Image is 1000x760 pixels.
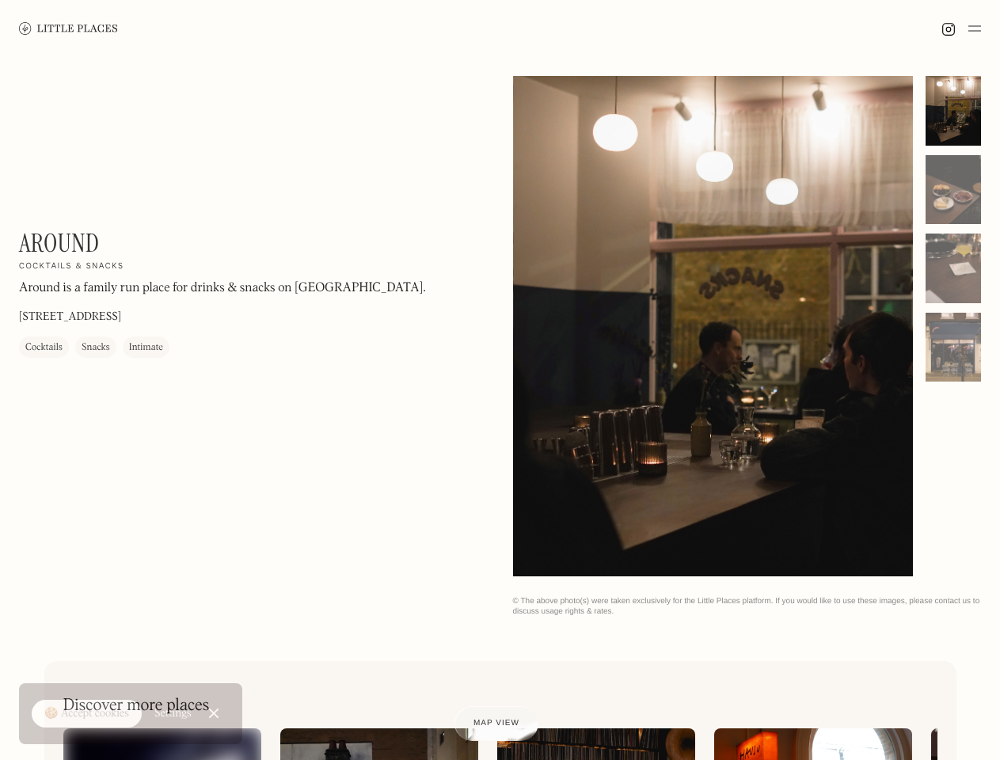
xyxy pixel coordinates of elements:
a: Settings [154,696,192,731]
p: Around is a family run place for drinks & snacks on [GEOGRAPHIC_DATA]. ⁠ [19,279,429,298]
div: Cocktails [25,340,63,355]
div: Snacks [82,340,110,355]
h1: Around [19,228,99,258]
div: © The above photo(s) were taken exclusively for the Little Places platform. If you would like to ... [513,596,982,617]
div: 🍪 Accept cookies [44,706,129,722]
a: 🍪 Accept cookies [32,700,142,728]
a: Close Cookie Popup [198,697,230,729]
div: Intimate [129,340,163,355]
div: Settings [154,708,192,719]
a: Map view [454,706,538,741]
p: [STREET_ADDRESS] [19,309,121,325]
span: Map view [473,719,519,728]
h2: Cocktails & snacks [19,261,124,272]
